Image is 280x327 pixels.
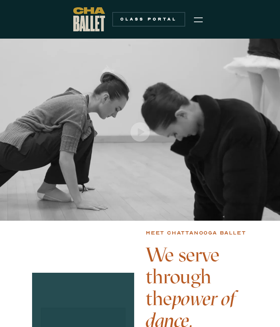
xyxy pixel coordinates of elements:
[146,229,246,237] div: Meet chattanooga ballet
[190,10,207,28] div: menu
[117,16,181,22] div: Class Portal
[73,7,105,31] a: home
[112,12,185,27] a: Class Portal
